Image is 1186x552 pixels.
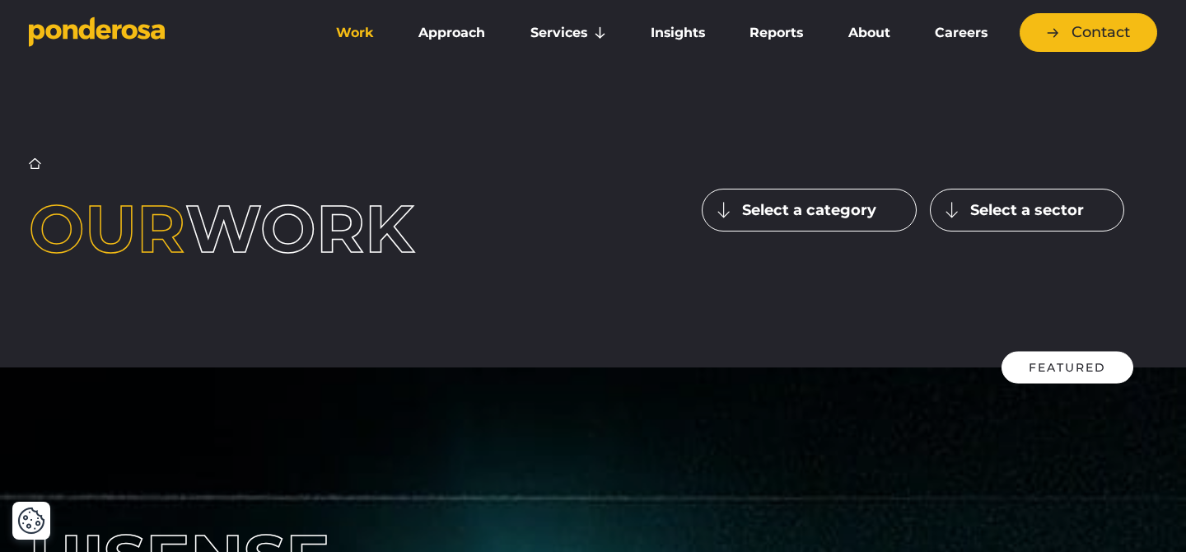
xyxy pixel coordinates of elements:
[17,507,45,535] img: Revisit consent button
[916,16,1006,50] a: Careers
[17,507,45,535] button: Cookie Settings
[1002,352,1133,384] div: Featured
[29,16,292,49] a: Go to homepage
[702,189,917,232] button: Select a category
[1020,13,1157,52] a: Contact
[29,189,185,269] span: Our
[29,157,41,170] a: Home
[829,16,908,50] a: About
[317,16,393,50] a: Work
[29,196,484,262] h1: work
[930,189,1124,232] button: Select a sector
[399,16,504,50] a: Approach
[731,16,822,50] a: Reports
[632,16,724,50] a: Insights
[511,16,625,50] a: Services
